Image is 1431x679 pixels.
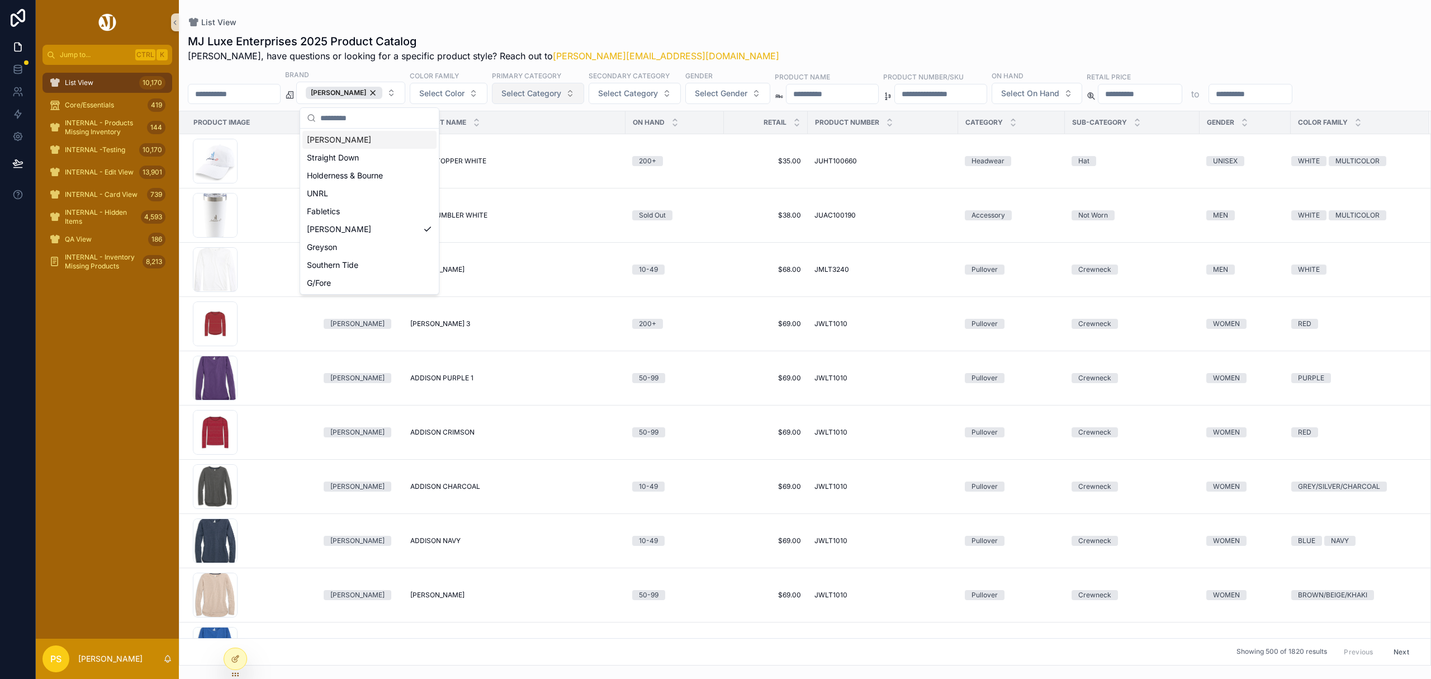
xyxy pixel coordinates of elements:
[814,591,951,600] a: JWLT1010
[324,427,397,437] a: [PERSON_NAME]
[302,131,437,149] div: [PERSON_NAME]
[1206,427,1284,437] a: WOMEN
[302,185,437,202] div: UNRL
[42,252,172,272] a: INTERNAL - Inventory Missing Products8,213
[639,156,656,166] div: 200+
[1072,373,1193,383] a: Crewneck
[139,76,165,89] div: 10,170
[188,17,236,28] a: List View
[60,50,131,59] span: Jump to...
[42,117,172,138] a: INTERNAL - Products Missing Inventory144
[285,69,309,79] label: Brand
[1213,210,1228,220] div: MEN
[1298,536,1315,546] div: BLUE
[814,482,847,491] span: JWLT1010
[1213,265,1228,275] div: MEN
[1207,118,1234,127] span: Gender
[139,143,165,157] div: 10,170
[42,95,172,115] a: Core/Essentials419
[632,427,717,437] a: 50-99
[78,653,143,664] p: [PERSON_NAME]
[589,70,670,81] label: Secondary Category
[1072,118,1127,127] span: Sub-Category
[965,427,1058,437] a: Pullover
[1072,265,1193,275] a: Crewneck
[1206,590,1284,600] a: WOMEN
[972,319,998,329] div: Pullover
[302,256,437,274] div: Southern Tide
[306,87,382,99] div: [PERSON_NAME]
[419,88,465,99] span: Select Color
[731,482,801,491] span: $69.00
[42,45,172,65] button: Jump to...CtrlK
[410,211,487,220] span: 20 OZ TUMBLER WHITE
[42,140,172,160] a: INTERNAL -Testing10,170
[1298,482,1380,492] div: GREY/SILVER/CHARCOAL
[1206,265,1284,275] a: MEN
[731,428,801,437] a: $69.00
[36,65,179,286] div: scrollable content
[324,590,397,600] a: [PERSON_NAME]
[632,482,717,492] a: 10-49
[65,101,114,110] span: Core/Essentials
[188,34,779,49] h1: MJ Luxe Enterprises 2025 Product Catalog
[1291,373,1416,383] a: PURPLE
[814,374,847,383] span: JWLT1010
[324,373,397,383] a: [PERSON_NAME]
[1078,156,1089,166] div: Hat
[814,319,951,328] a: JWLT1010
[148,98,165,112] div: 419
[1206,373,1284,383] a: WOMEN
[1298,590,1367,600] div: BROWN/BEIGE/KHAKI
[1386,643,1417,661] button: Next
[639,590,658,600] div: 50-99
[731,591,801,600] a: $69.00
[135,49,155,60] span: Ctrl
[972,482,998,492] div: Pullover
[1087,72,1131,82] label: Retail Price
[1078,590,1111,600] div: Crewneck
[1072,427,1193,437] a: Crewneck
[410,536,619,545] a: ADDISON NAVY
[965,319,1058,329] a: Pullover
[65,119,143,136] span: INTERNAL - Products Missing Inventory
[972,427,998,437] div: Pullover
[814,428,951,437] a: JWLT1010
[1206,482,1284,492] a: WOMEN
[201,17,236,28] span: List View
[410,265,619,274] a: [PERSON_NAME]
[65,208,136,226] span: INTERNAL - Hidden Items
[410,482,619,491] a: ADDISON CHARCOAL
[410,157,619,166] a: 20 ANV TOPPER WHITE
[42,73,172,93] a: List View10,170
[306,87,382,99] button: Unselect JOHNNIE_O
[731,536,801,545] a: $69.00
[1078,265,1111,275] div: Crewneck
[143,255,165,268] div: 8,213
[42,229,172,249] a: QA View186
[731,319,801,328] span: $69.00
[1078,319,1111,329] div: Crewneck
[814,536,951,545] a: JWLT1010
[1078,210,1108,220] div: Not Worn
[632,590,717,600] a: 50-99
[410,482,480,491] span: ADDISON CHARCOAL
[1206,536,1284,546] a: WOMEN
[992,83,1082,104] button: Select Button
[814,157,951,166] a: JUHT100660
[639,482,658,492] div: 10-49
[814,591,847,600] span: JWLT1010
[330,319,385,329] div: [PERSON_NAME]
[1206,319,1284,329] a: WOMEN
[1291,427,1416,437] a: RED
[139,166,165,179] div: 13,901
[188,49,779,63] span: [PERSON_NAME], have questions or looking for a specific product style? Reach out to
[685,83,770,104] button: Select Button
[632,319,717,329] a: 200+
[639,373,658,383] div: 50-99
[632,536,717,546] a: 10-49
[330,590,385,600] div: [PERSON_NAME]
[492,70,561,81] label: Primary Category
[814,211,951,220] a: JUAC100190
[302,220,437,238] div: [PERSON_NAME]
